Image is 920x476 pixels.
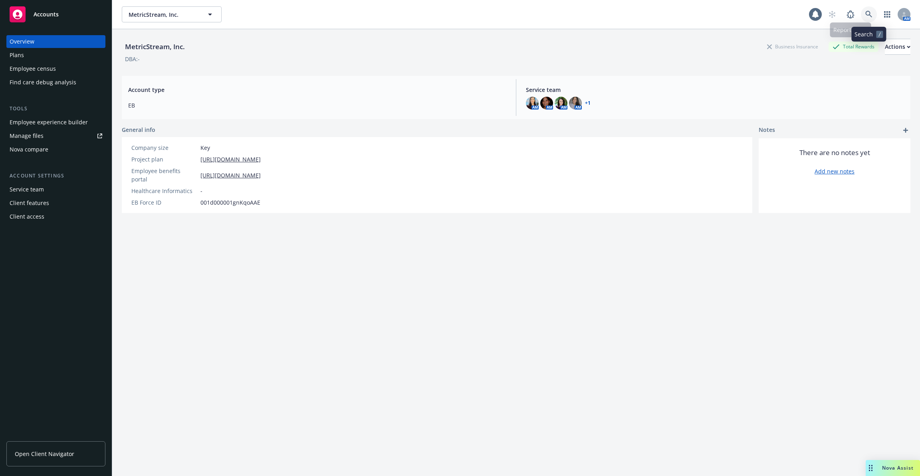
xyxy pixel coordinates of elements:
[540,97,553,110] img: photo
[526,97,539,110] img: photo
[885,39,910,54] div: Actions
[122,6,222,22] button: MetricStream, Inc.
[6,3,105,26] a: Accounts
[901,125,910,135] a: add
[200,198,260,207] span: 001d000001gnKqoAAE
[122,125,155,134] span: General info
[6,129,105,142] a: Manage files
[10,116,88,129] div: Employee experience builder
[10,210,44,223] div: Client access
[555,97,567,110] img: photo
[763,42,822,52] div: Business Insurance
[10,76,76,89] div: Find care debug analysis
[10,62,56,75] div: Employee census
[6,183,105,196] a: Service team
[829,42,878,52] div: Total Rewards
[866,460,876,476] div: Drag to move
[882,464,914,471] span: Nova Assist
[585,101,591,106] a: +1
[6,197,105,209] a: Client features
[569,97,582,110] img: photo
[6,172,105,180] div: Account settings
[6,210,105,223] a: Client access
[15,450,74,458] span: Open Client Navigator
[131,143,197,152] div: Company size
[6,62,105,75] a: Employee census
[10,49,24,62] div: Plans
[843,6,859,22] a: Report a Bug
[34,11,59,18] span: Accounts
[131,198,197,207] div: EB Force ID
[200,143,210,152] span: Key
[861,6,877,22] a: Search
[10,197,49,209] div: Client features
[815,167,855,175] a: Add new notes
[128,101,506,110] span: EB
[885,39,910,55] button: Actions
[866,460,920,476] button: Nova Assist
[10,143,48,156] div: Nova compare
[6,116,105,129] a: Employee experience builder
[879,6,895,22] a: Switch app
[824,6,840,22] a: Start snowing
[125,55,140,63] div: DBA: -
[200,187,202,195] span: -
[122,42,188,52] div: MetricStream, Inc.
[10,35,34,48] div: Overview
[526,86,904,94] span: Service team
[200,155,261,163] a: [URL][DOMAIN_NAME]
[6,105,105,113] div: Tools
[759,125,775,135] span: Notes
[200,171,261,179] a: [URL][DOMAIN_NAME]
[6,76,105,89] a: Find care debug analysis
[129,10,198,19] span: MetricStream, Inc.
[6,143,105,156] a: Nova compare
[799,148,870,157] span: There are no notes yet
[131,155,197,163] div: Project plan
[131,167,197,183] div: Employee benefits portal
[10,129,44,142] div: Manage files
[131,187,197,195] div: Healthcare Informatics
[6,49,105,62] a: Plans
[6,35,105,48] a: Overview
[128,86,506,94] span: Account type
[10,183,44,196] div: Service team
